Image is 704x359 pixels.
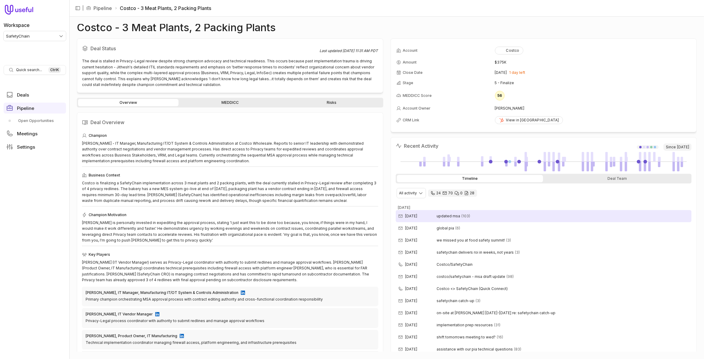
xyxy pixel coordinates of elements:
[73,4,82,13] button: Collapse sidebar
[495,70,507,75] time: [DATE]
[82,172,378,179] div: Business Context
[4,103,66,114] a: Pipeline
[86,296,375,302] div: Primary champion orchestrating MSA approval process with contract editing authority and cross-fun...
[281,99,382,106] a: Risks
[180,99,280,106] a: MEDDICC
[403,70,423,75] span: Close Date
[499,118,559,123] div: View in [GEOGRAPHIC_DATA]
[405,335,417,340] time: [DATE]
[495,58,691,67] td: $375K
[4,128,66,139] a: Meetings
[403,118,420,123] span: CRM Link
[403,93,432,98] span: MEDDICC Score
[437,298,475,303] span: safetychain catch-up
[82,220,378,243] div: [PERSON_NAME] is personally invested in expediting the approval process, stating 'I just want thi...
[437,226,454,231] span: global pia
[397,175,543,182] div: Timeline
[405,323,417,328] time: [DATE]
[437,250,514,255] span: safetychain delivers roi in weeks, not years
[82,251,378,258] div: Key Players
[437,262,682,267] span: Costco/SafetyChain
[495,47,523,54] button: Costco
[403,81,414,85] span: Stage
[4,21,30,29] label: Workspace
[437,335,496,340] span: shift tomorrows meeting to wed?
[509,70,526,75] span: 1 day left
[86,334,177,338] div: [PERSON_NAME], Product Owner, IT Manufacturing
[405,311,417,315] time: [DATE]
[405,298,417,303] time: [DATE]
[437,323,493,328] span: implementation prep resources
[77,24,276,31] h1: Costco - 3 Meat Plants, 2 Packing Plants
[495,91,505,100] div: 56
[405,286,417,291] time: [DATE]
[515,250,520,255] span: 3 emails in thread
[437,311,556,315] span: on-site at [PERSON_NAME] [DATE]-[DATE] re: safetychain catch-up
[403,60,417,65] span: Amount
[82,44,320,53] h2: Deal Status
[437,347,513,352] span: assistance with our pia technical questions
[320,48,378,53] div: Last updated
[93,5,112,12] a: Pipeline
[497,335,503,340] span: 16 emails in thread
[48,67,61,73] kbd: Ctrl K
[405,347,417,352] time: [DATE]
[544,175,690,182] div: Deal Team
[241,291,245,295] img: LinkedIn
[495,78,691,88] td: 5 - Finalize
[17,145,35,149] span: Settings
[82,58,378,88] div: The deal is stalled in Privacy-Legal review despite strong champion advocacy and technical readin...
[495,116,563,124] a: View in [GEOGRAPHIC_DATA]
[4,141,66,152] a: Settings
[86,340,375,346] div: Technical implementation coordinator managing firewall access, platform engineering, and infrastr...
[405,226,417,231] time: [DATE]
[82,140,378,164] div: [PERSON_NAME] - IT Manager, Manufacturing IT/OT System & Controls Administration at Costco Wholes...
[476,298,481,303] span: 3 emails in thread
[428,189,477,197] div: 24 calls and 70 email threads
[86,290,238,295] div: [PERSON_NAME], IT Manager, Manufacturing IT/OT System & Controls Administration
[82,211,378,219] div: Champion Motivation
[180,334,184,338] img: LinkedIn
[507,274,514,279] span: 98 emails in thread
[495,104,691,113] td: [PERSON_NAME]
[114,5,211,12] li: Costco - 3 Meat Plants, 2 Packing Plants
[396,142,439,150] h2: Recent Activity
[437,214,460,219] span: updated msa
[86,318,375,324] div: Privacy-Legal process coordinator with authority to submit redlines and manage approval workflows
[4,89,66,100] a: Deals
[437,274,506,279] span: costco/safetychain - msa draft update
[17,106,34,110] span: Pipeline
[82,132,378,139] div: Champion
[456,226,460,231] span: 6 emails in thread
[405,238,417,243] time: [DATE]
[17,93,29,97] span: Deals
[494,323,501,328] span: 31 emails in thread
[343,48,378,53] time: [DATE] 11:31 AM PDT
[514,347,522,352] span: 83 emails in thread
[499,48,519,53] div: Costco
[663,143,692,151] span: Since
[437,238,505,243] span: we missed you at food safety summit!
[82,180,378,204] div: Costco is finalizing a SafetyChain implementation across 3 meat plants and 2 packing plants, with...
[17,131,38,136] span: Meetings
[462,214,470,219] span: 103 emails in thread
[437,286,682,291] span: Costco <> SafetyChain (Quick Connect)
[4,116,66,126] div: Pipeline submenu
[86,312,153,317] div: [PERSON_NAME], IT Vendor Manager
[405,214,417,219] time: [DATE]
[82,5,84,12] span: |
[405,274,417,279] time: [DATE]
[403,106,431,111] span: Account Owner
[4,116,66,126] a: Open Opportunities
[16,68,42,72] span: Quick search...
[82,117,378,127] h2: Deal Overview
[78,99,178,106] a: Overview
[82,259,378,283] div: [PERSON_NAME] (IT Vendor Manager) serves as Privacy-Legal coordinator with authority to submit re...
[398,205,411,210] time: [DATE]
[405,250,417,255] time: [DATE]
[155,312,159,316] img: LinkedIn
[405,262,417,267] time: [DATE]
[403,48,418,53] span: Account
[506,238,511,243] span: 3 emails in thread
[677,145,689,150] time: [DATE]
